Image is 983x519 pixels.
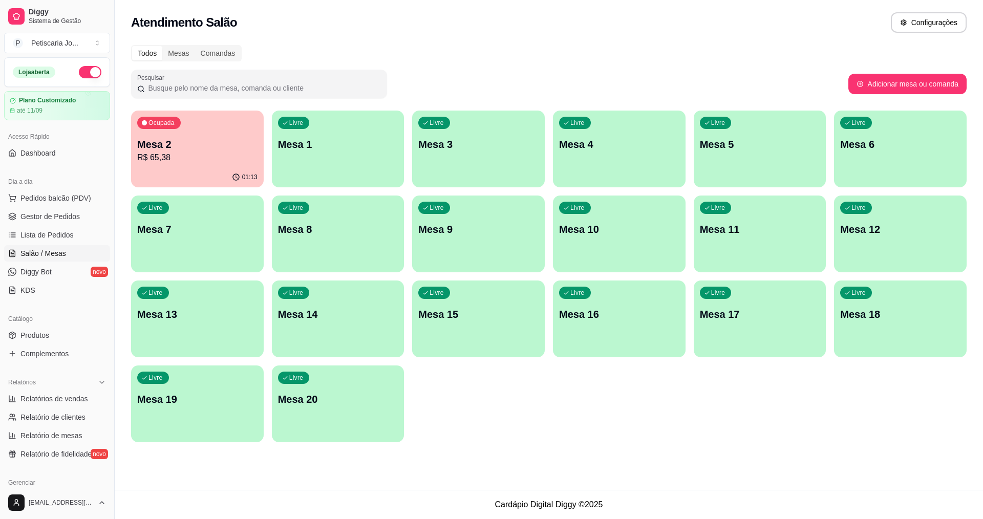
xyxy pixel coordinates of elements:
span: Relatório de clientes [20,412,86,422]
span: [EMAIL_ADDRESS][DOMAIN_NAME] [29,499,94,507]
a: KDS [4,282,110,298]
p: Livre [289,119,304,127]
button: LivreMesa 20 [272,365,404,442]
p: Livre [711,289,725,297]
span: Sistema de Gestão [29,17,106,25]
div: Dia a dia [4,174,110,190]
button: Select a team [4,33,110,53]
p: Mesa 13 [137,307,258,321]
p: Mesa 11 [700,222,820,236]
p: Livre [289,374,304,382]
button: LivreMesa 10 [553,196,686,272]
button: LivreMesa 5 [694,111,826,187]
p: Livre [711,204,725,212]
span: Gestor de Pedidos [20,211,80,222]
p: Mesa 2 [137,137,258,152]
p: Livre [851,119,866,127]
button: LivreMesa 13 [131,280,264,357]
span: Diggy Bot [20,267,52,277]
p: Mesa 10 [559,222,679,236]
button: LivreMesa 7 [131,196,264,272]
p: Livre [148,204,163,212]
a: Relatórios de vendas [4,391,110,407]
p: Mesa 19 [137,392,258,406]
p: Mesa 8 [278,222,398,236]
a: DiggySistema de Gestão [4,4,110,29]
div: Catálogo [4,311,110,327]
div: Petiscaria Jo ... [31,38,78,48]
label: Pesquisar [137,73,168,82]
footer: Cardápio Digital Diggy © 2025 [115,490,983,519]
p: Mesa 5 [700,137,820,152]
button: Adicionar mesa ou comanda [848,74,967,94]
p: Livre [289,204,304,212]
p: Mesa 16 [559,307,679,321]
a: Produtos [4,327,110,343]
a: Relatório de mesas [4,427,110,444]
p: Mesa 4 [559,137,679,152]
button: LivreMesa 16 [553,280,686,357]
div: Loja aberta [13,67,55,78]
button: LivreMesa 18 [834,280,967,357]
span: Complementos [20,349,69,359]
button: OcupadaMesa 2R$ 65,3801:13 [131,111,264,187]
a: Relatório de fidelidadenovo [4,446,110,462]
p: Livre [289,289,304,297]
span: Pedidos balcão (PDV) [20,193,91,203]
p: Mesa 14 [278,307,398,321]
span: Lista de Pedidos [20,230,74,240]
button: LivreMesa 14 [272,280,404,357]
p: Mesa 20 [278,392,398,406]
button: LivreMesa 3 [412,111,545,187]
span: Relatório de mesas [20,430,82,441]
a: Relatório de clientes [4,409,110,425]
span: Diggy [29,8,106,17]
a: Plano Customizadoaté 11/09 [4,91,110,120]
p: Livre [711,119,725,127]
a: Salão / Mesas [4,245,110,262]
button: Pedidos balcão (PDV) [4,190,110,206]
a: Lista de Pedidos [4,227,110,243]
p: Livre [570,204,585,212]
button: LivreMesa 6 [834,111,967,187]
button: LivreMesa 19 [131,365,264,442]
button: LivreMesa 8 [272,196,404,272]
span: Relatório de fidelidade [20,449,92,459]
button: LivreMesa 12 [834,196,967,272]
button: LivreMesa 11 [694,196,826,272]
article: até 11/09 [17,106,42,115]
span: Relatórios de vendas [20,394,88,404]
p: Mesa 15 [418,307,539,321]
p: Mesa 6 [840,137,960,152]
div: Gerenciar [4,474,110,491]
p: Livre [148,374,163,382]
p: Ocupada [148,119,175,127]
span: Salão / Mesas [20,248,66,258]
span: Dashboard [20,148,56,158]
div: Mesas [162,46,195,60]
p: Livre [430,289,444,297]
p: Livre [851,204,866,212]
p: Livre [570,119,585,127]
button: Configurações [891,12,967,33]
p: 01:13 [242,173,258,181]
span: Relatórios [8,378,36,386]
span: P [13,38,23,48]
button: [EMAIL_ADDRESS][DOMAIN_NAME] [4,490,110,515]
p: Mesa 18 [840,307,960,321]
p: Livre [851,289,866,297]
p: Mesa 7 [137,222,258,236]
p: Livre [148,289,163,297]
button: LivreMesa 1 [272,111,404,187]
div: Todos [132,46,162,60]
input: Pesquisar [145,83,381,93]
p: R$ 65,38 [137,152,258,164]
p: Mesa 9 [418,222,539,236]
button: LivreMesa 9 [412,196,545,272]
h2: Atendimento Salão [131,14,237,31]
p: Livre [430,204,444,212]
div: Acesso Rápido [4,128,110,145]
button: LivreMesa 15 [412,280,545,357]
p: Mesa 17 [700,307,820,321]
button: LivreMesa 4 [553,111,686,187]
